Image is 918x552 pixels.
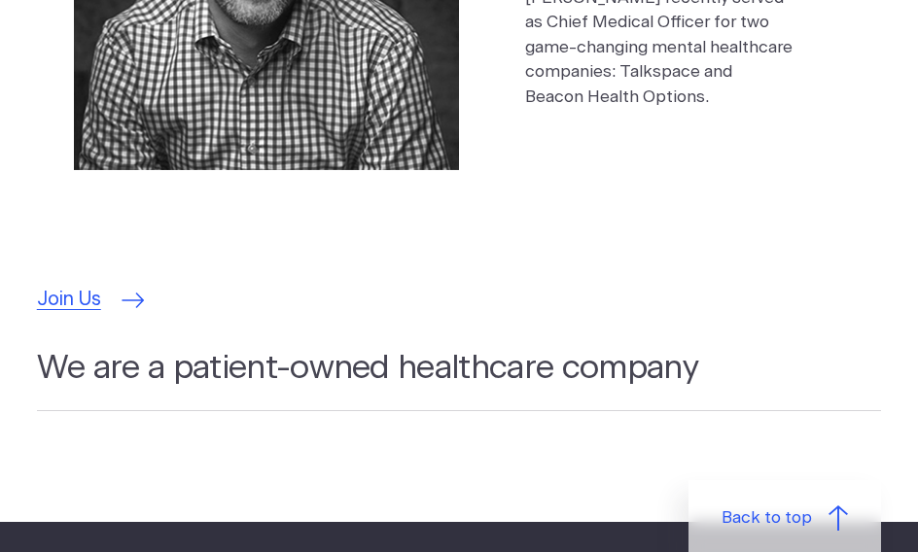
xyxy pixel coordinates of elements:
[37,347,882,411] h2: We are a patient-owned healthcare company
[37,286,101,315] span: Join Us
[37,286,140,315] a: Join Us
[722,505,812,531] span: Back to top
